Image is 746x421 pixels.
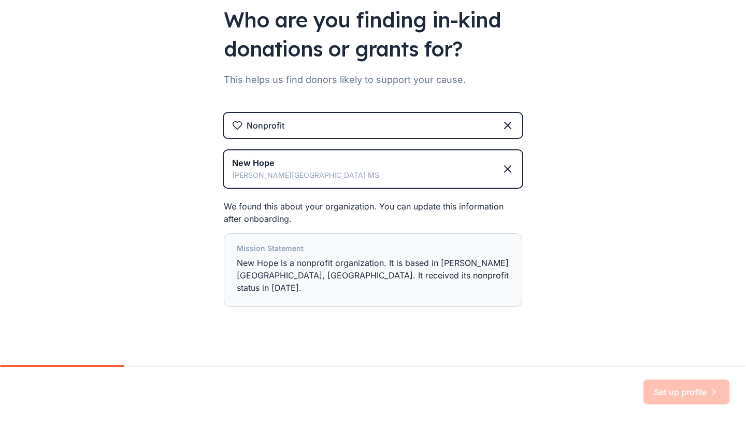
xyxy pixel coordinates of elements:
[232,169,379,181] div: [PERSON_NAME][GEOGRAPHIC_DATA] MS
[224,72,522,88] div: This helps us find donors likely to support your cause.
[232,157,379,169] div: New Hope
[247,119,284,132] div: Nonprofit
[237,242,509,298] div: New Hope is a nonprofit organization. It is based in [PERSON_NAME][GEOGRAPHIC_DATA], [GEOGRAPHIC_...
[224,5,522,63] div: Who are you finding in-kind donations or grants for?
[224,200,522,307] div: We found this about your organization. You can update this information after onboarding.
[237,242,509,257] div: Mission Statement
